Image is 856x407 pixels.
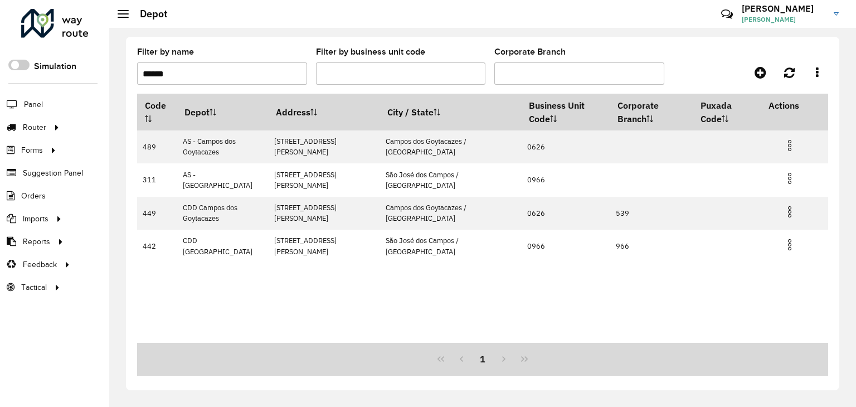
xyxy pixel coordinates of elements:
th: City / State [380,94,521,130]
td: Campos dos Goytacazes / [GEOGRAPHIC_DATA] [380,197,521,230]
label: Simulation [34,60,76,73]
th: Actions [761,94,828,117]
td: AS - Campos dos Goytacazes [177,130,268,163]
td: 442 [137,230,177,263]
td: 0966 [521,230,610,263]
td: CDD [GEOGRAPHIC_DATA] [177,230,268,263]
span: Feedback [23,259,57,270]
span: Suggestion Panel [23,167,83,179]
td: [STREET_ADDRESS][PERSON_NAME] [268,163,380,196]
button: 1 [472,348,493,370]
span: Reports [23,236,50,248]
td: 539 [610,197,693,230]
span: Imports [23,213,48,225]
a: Quick Contact [715,2,739,26]
td: São José dos Campos / [GEOGRAPHIC_DATA] [380,163,521,196]
td: 489 [137,130,177,163]
h3: [PERSON_NAME] [742,3,825,14]
th: Puxada Code [693,94,761,130]
td: [STREET_ADDRESS][PERSON_NAME] [268,230,380,263]
td: [STREET_ADDRESS][PERSON_NAME] [268,197,380,230]
td: Campos dos Goytacazes / [GEOGRAPHIC_DATA] [380,130,521,163]
h2: Depot [129,8,168,20]
span: Router [23,122,46,133]
span: Panel [24,99,43,110]
td: 0966 [521,163,610,196]
td: 449 [137,197,177,230]
span: Tactical [21,282,47,293]
td: [STREET_ADDRESS][PERSON_NAME] [268,130,380,163]
td: 966 [610,230,693,263]
td: 0626 [521,130,610,163]
th: Business Unit Code [521,94,610,130]
th: Corporate Branch [610,94,693,130]
td: São José dos Campos / [GEOGRAPHIC_DATA] [380,230,521,263]
label: Corporate Branch [494,45,566,59]
th: Address [268,94,380,130]
td: 311 [137,163,177,196]
td: 0626 [521,197,610,230]
span: Orders [21,190,46,202]
td: AS - [GEOGRAPHIC_DATA] [177,163,268,196]
label: Filter by business unit code [316,45,425,59]
th: Depot [177,94,268,130]
label: Filter by name [137,45,194,59]
span: [PERSON_NAME] [742,14,825,25]
th: Code [137,94,177,130]
span: Forms [21,144,43,156]
td: CDD Campos dos Goytacazes [177,197,268,230]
